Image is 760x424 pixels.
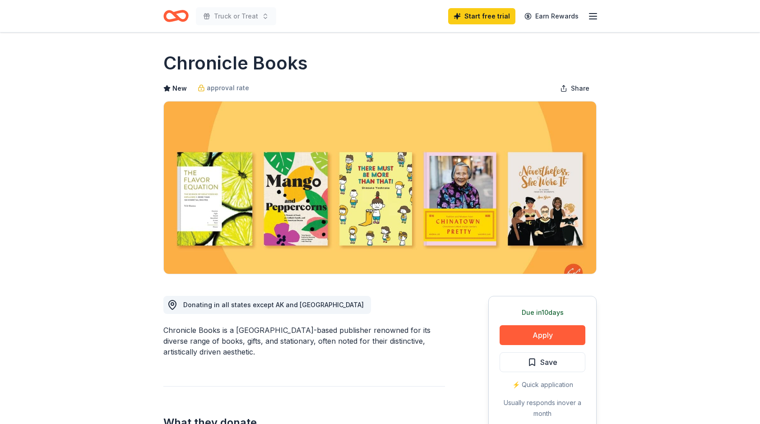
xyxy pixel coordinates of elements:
div: Chronicle Books is a [GEOGRAPHIC_DATA]-based publisher renowned for its diverse range of books, g... [163,325,445,357]
a: Earn Rewards [519,8,584,24]
button: Share [553,79,597,97]
a: Home [163,5,189,27]
div: ⚡️ Quick application [500,379,585,390]
span: New [172,83,187,94]
div: Due in 10 days [500,307,585,318]
h1: Chronicle Books [163,51,308,76]
span: Save [540,356,557,368]
span: Truck or Treat [214,11,258,22]
span: Share [571,83,589,94]
span: approval rate [207,83,249,93]
button: Save [500,352,585,372]
a: Start free trial [448,8,515,24]
div: Usually responds in over a month [500,397,585,419]
button: Apply [500,325,585,345]
a: approval rate [198,83,249,93]
button: Truck or Treat [196,7,276,25]
img: Image for Chronicle Books [164,101,596,274]
span: Donating in all states except AK and [GEOGRAPHIC_DATA] [183,301,364,309]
